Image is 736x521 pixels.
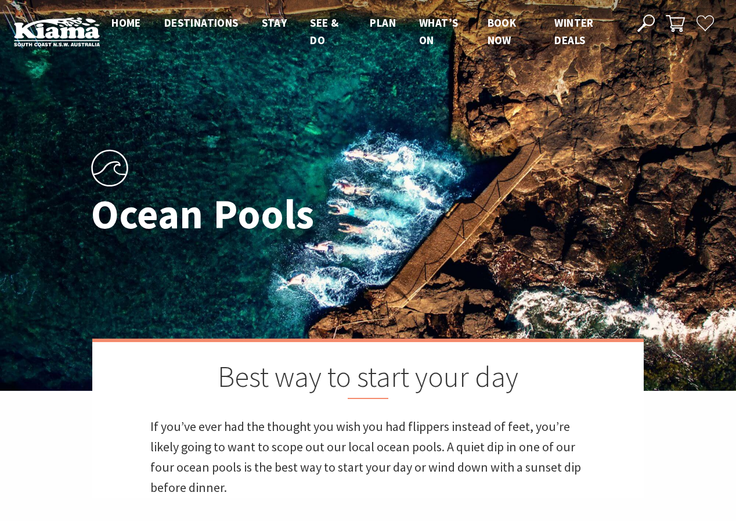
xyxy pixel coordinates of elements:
span: Destinations [164,16,239,30]
span: Home [111,16,141,30]
span: Winter Deals [554,16,593,47]
span: Stay [262,16,287,30]
h2: Best way to start your day [150,360,586,399]
img: Kiama Logo [14,17,100,46]
span: See & Do [310,16,338,47]
h1: Ocean Pools [91,192,419,236]
p: If you’ve ever had the thought you wish you had flippers instead of feet, you’re likely going to ... [150,416,586,498]
span: Plan [370,16,396,30]
span: What’s On [419,16,458,47]
span: Book now [488,16,517,47]
nav: Main Menu [100,14,623,49]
